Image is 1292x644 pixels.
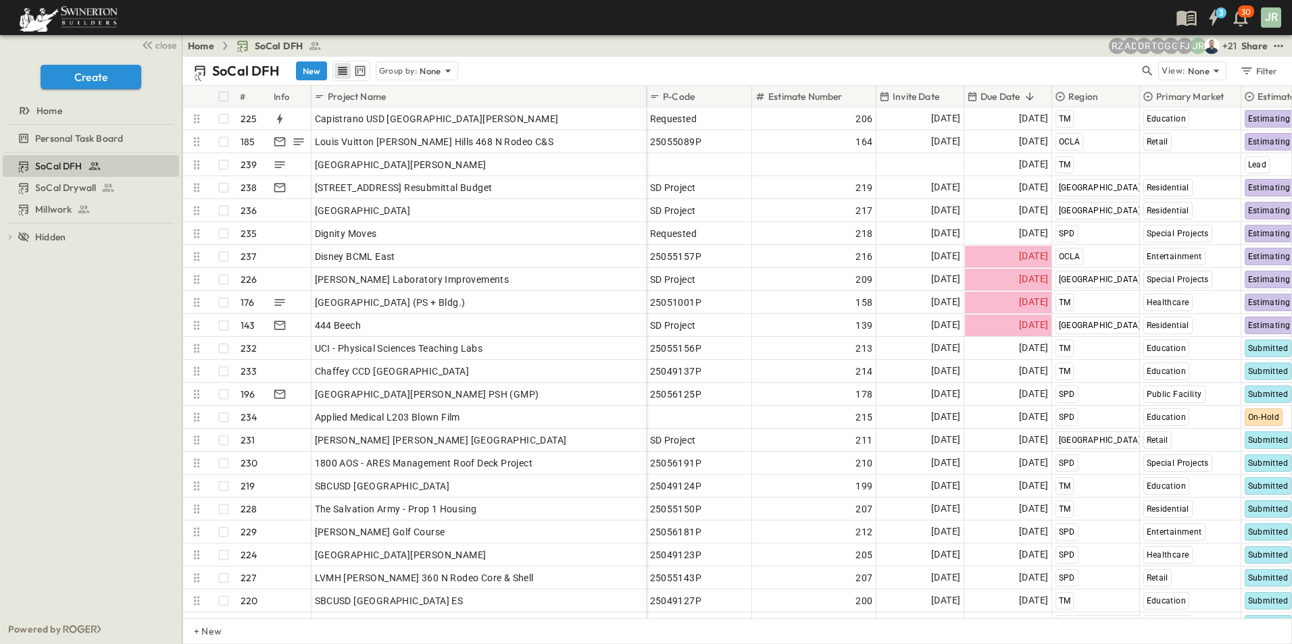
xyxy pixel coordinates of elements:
span: SPD [1059,412,1075,422]
img: 6c363589ada0b36f064d841b69d3a419a338230e66bb0a533688fa5cc3e9e735.png [16,3,120,32]
span: 214 [855,365,872,378]
p: 231 [241,433,255,447]
span: Estimating [1248,114,1291,124]
span: Submitted [1248,458,1289,468]
span: [GEOGRAPHIC_DATA] (PS + Bldg.) [315,296,466,309]
span: Education [1147,596,1187,606]
span: [DATE] [1019,616,1048,631]
div: # [237,86,271,107]
span: [DATE] [931,134,960,149]
span: [DATE] [931,248,960,264]
div: Filter [1239,63,1278,78]
span: Estimating [1248,183,1291,192]
p: 228 [241,502,257,516]
div: Alyssa De Robertis (aderoberti@swinerton.com) [1122,38,1139,54]
div: Travis Osterloh (travis.osterloh@swinerton.com) [1149,38,1166,54]
span: Requested [650,227,697,240]
div: Gerrad Gerber (gerrad.gerber@swinerton.com) [1163,38,1179,54]
span: [DATE] [1019,203,1048,218]
span: [DATE] [1019,294,1048,310]
span: SoCal DFH [35,159,82,173]
p: 229 [241,525,257,539]
span: Submitted [1248,481,1289,491]
div: Info [271,86,312,107]
span: [DATE] [931,455,960,471]
span: Applied Medical L203 Blown Film [315,410,460,424]
div: Joshua Russell (joshua.russell@swinerton.com) [1190,38,1206,54]
span: Residential [1147,183,1189,192]
span: Special Projects [1147,275,1209,284]
span: SD Project [650,204,696,217]
div: Personal Task Boardtest [3,128,179,149]
span: TM [1059,481,1071,491]
span: Estimating [1248,321,1291,330]
span: Hidden [35,230,66,244]
span: SoCal DFH [255,39,303,53]
span: 25056125P [650,387,702,401]
p: SoCal DFH [212,61,280,80]
span: [DATE] [931,111,960,126]
span: Retail [1147,435,1168,445]
span: SPD [1059,527,1075,537]
p: 227 [241,571,257,585]
button: JR [1260,6,1283,29]
span: Residential [1147,321,1189,330]
span: [STREET_ADDRESS] Resubmittal Budget [315,181,493,194]
span: Submitted [1248,344,1289,353]
span: [DATE] [931,616,960,631]
p: 230 [241,456,258,470]
div: SoCal DFHtest [3,155,179,177]
span: [DATE] [1019,593,1048,608]
div: JR [1261,7,1281,28]
span: LVMH [PERSON_NAME] 360 N Rodeo Core & Shell [315,571,534,585]
span: [DATE] [931,317,960,333]
p: 233 [241,365,257,378]
span: On-Hold [1248,412,1280,422]
span: TM [1059,367,1071,376]
p: 226 [241,273,257,286]
span: 209 [855,273,872,286]
span: [PERSON_NAME] [PERSON_NAME] [GEOGRAPHIC_DATA] [315,433,567,447]
span: Dignity Moves [315,227,377,240]
span: [DATE] [1019,432,1048,448]
span: [GEOGRAPHIC_DATA] [1059,275,1141,284]
span: close [155,38,176,52]
button: kanban view [351,63,368,79]
button: test [1270,38,1287,54]
button: close [136,35,179,54]
p: Primary Market [1156,90,1224,103]
span: Entertainment [1147,252,1202,261]
p: 239 [241,158,257,171]
span: [DATE] [1019,157,1048,172]
span: 444 Beech [315,319,362,332]
span: Estimating [1248,137,1291,146]
span: 25049124P [650,479,702,493]
span: 200 [855,594,872,608]
a: SoCal DFH [3,157,176,176]
a: Personal Task Board [3,129,176,148]
span: [DATE] [931,271,960,287]
span: SD Project [650,273,696,286]
span: SD Project [650,319,696,332]
span: OCLA [1059,137,1080,146]
span: 216 [855,250,872,263]
span: 215 [855,410,872,424]
button: row view [334,63,351,79]
div: Info [274,78,290,115]
span: [DATE] [931,294,960,310]
p: 176 [241,296,255,309]
span: TM [1059,504,1071,514]
span: Residential [1147,504,1189,514]
span: 219 [855,181,872,194]
p: None [1188,64,1210,78]
p: 185 [241,135,255,149]
span: 205 [855,548,872,562]
span: Retail [1147,137,1168,146]
span: [GEOGRAPHIC_DATA][PERSON_NAME] PSH (GMP) [315,387,539,401]
span: Submitted [1248,596,1289,606]
p: + 21 [1222,39,1236,53]
span: 218 [855,227,872,240]
span: [GEOGRAPHIC_DATA][PERSON_NAME] [315,158,487,171]
p: Group by: [379,64,418,78]
span: Submitted [1248,504,1289,514]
